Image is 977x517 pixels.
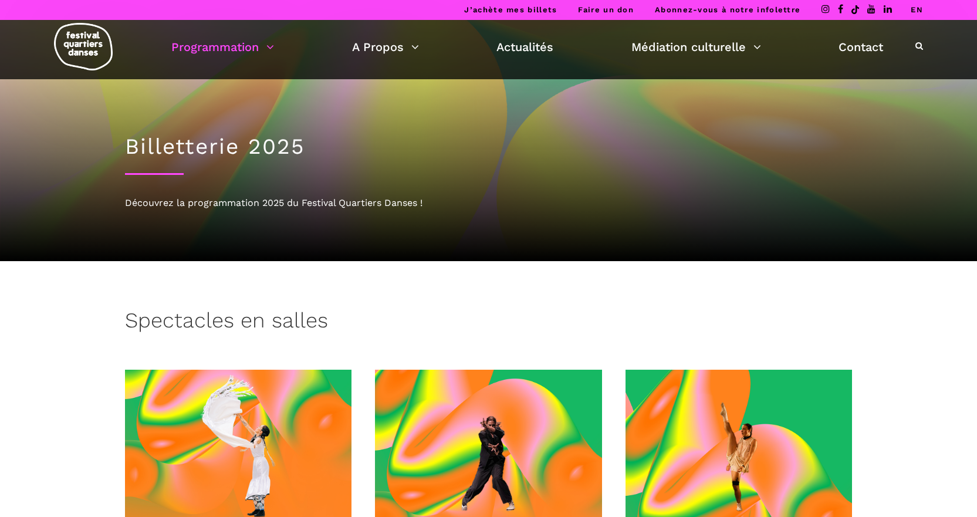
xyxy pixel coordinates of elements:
[655,5,800,14] a: Abonnez-vous à notre infolettre
[578,5,634,14] a: Faire un don
[171,37,274,57] a: Programmation
[464,5,557,14] a: J’achète mes billets
[352,37,419,57] a: A Propos
[911,5,923,14] a: EN
[496,37,553,57] a: Actualités
[125,308,328,337] h3: Spectacles en salles
[125,134,853,160] h1: Billetterie 2025
[839,37,883,57] a: Contact
[125,195,853,211] div: Découvrez la programmation 2025 du Festival Quartiers Danses !
[54,23,113,70] img: logo-fqd-med
[631,37,761,57] a: Médiation culturelle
